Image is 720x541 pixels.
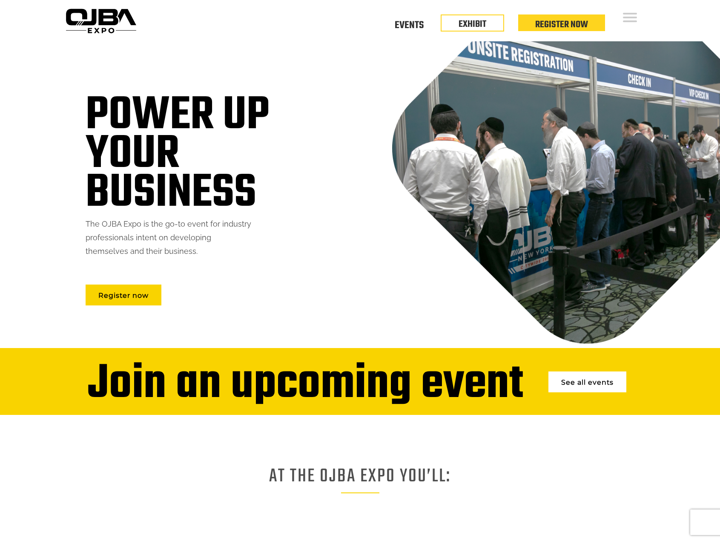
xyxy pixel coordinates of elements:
a: See all events [548,371,626,392]
h1: Power up your business [86,97,270,213]
a: Register now [86,285,161,305]
a: EXHIBIT [459,17,486,32]
h1: AT THE OJBA EXPO YOU’LL: [269,472,451,498]
p: The OJBA Expo is the go-to event for industry professionals intent on developing themselves and t... [86,217,270,258]
a: Register Now [535,17,588,32]
div: Join an upcoming event [88,365,523,404]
